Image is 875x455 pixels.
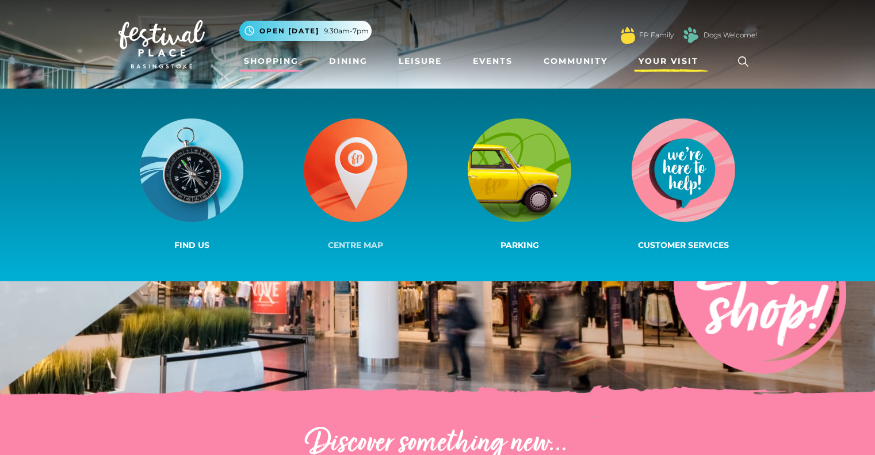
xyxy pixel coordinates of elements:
[239,51,303,72] a: Shopping
[704,30,757,40] a: Dogs Welcome!
[394,51,446,72] a: Leisure
[174,240,209,250] span: Find us
[438,116,602,254] a: Parking
[110,116,274,254] a: Find us
[324,51,372,72] a: Dining
[639,55,698,67] span: Your Visit
[119,20,205,68] img: Festival Place Logo
[239,21,372,41] button: Open [DATE] 9.30am-7pm
[468,51,517,72] a: Events
[639,30,674,40] a: FP Family
[638,240,729,250] span: Customer Services
[274,116,438,254] a: Centre Map
[602,116,766,254] a: Customer Services
[634,51,709,72] a: Your Visit
[259,26,319,36] span: Open [DATE]
[539,51,612,72] a: Community
[500,240,539,250] span: Parking
[328,240,383,250] span: Centre Map
[324,26,369,36] span: 9.30am-7pm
